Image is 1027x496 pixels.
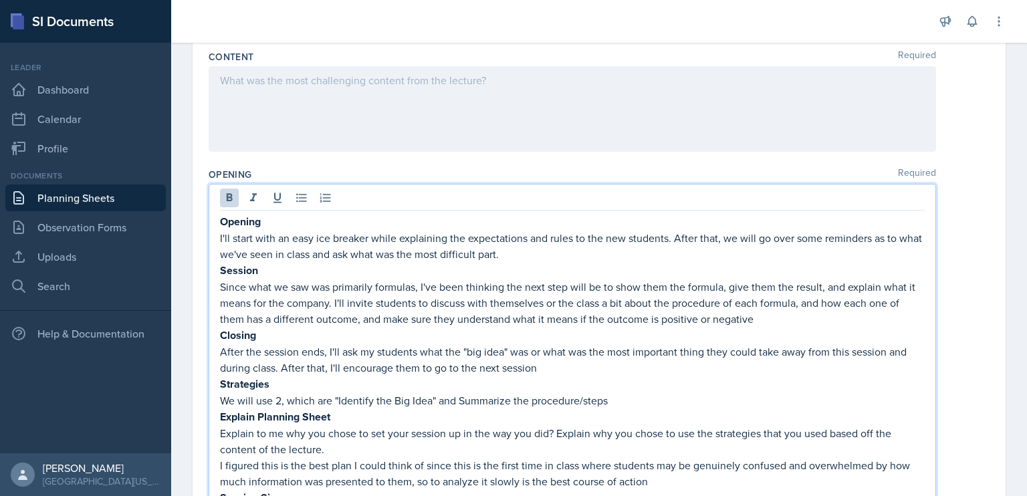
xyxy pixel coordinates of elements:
label: Opening [209,168,251,181]
strong: Opening [220,214,261,229]
a: Search [5,273,166,299]
a: Dashboard [5,76,166,103]
p: After the session ends, I'll ask my students what the "big idea" was or what was the most importa... [220,344,925,376]
p: Explain to me why you chose to set your session up in the way you did? Explain why you chose to u... [220,425,925,457]
strong: Explain Planning Sheet [220,409,330,424]
a: Planning Sheets [5,184,166,211]
a: Observation Forms [5,214,166,241]
div: Help & Documentation [5,320,166,347]
a: Profile [5,135,166,162]
p: I'll start with an easy ice breaker while explaining the expectations and rules to the new studen... [220,230,925,262]
strong: Strategies [220,376,269,392]
div: Documents [5,170,166,182]
a: Uploads [5,243,166,270]
div: [GEOGRAPHIC_DATA][US_STATE] [43,475,160,488]
span: Required [898,50,936,64]
p: Since what we saw was primarily formulas, I've been thinking the next step will be to show them t... [220,279,925,327]
div: [PERSON_NAME] [43,461,160,475]
span: Required [898,168,936,181]
a: Calendar [5,106,166,132]
div: Leader [5,61,166,74]
label: Content [209,50,253,64]
p: We will use 2, which are "Identify the Big Idea" and Summarize the procedure/steps [220,392,925,408]
strong: Closing [220,328,256,343]
p: I figured this is the best plan I could think of since this is the first time in class where stud... [220,457,925,489]
strong: Session [220,263,258,278]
